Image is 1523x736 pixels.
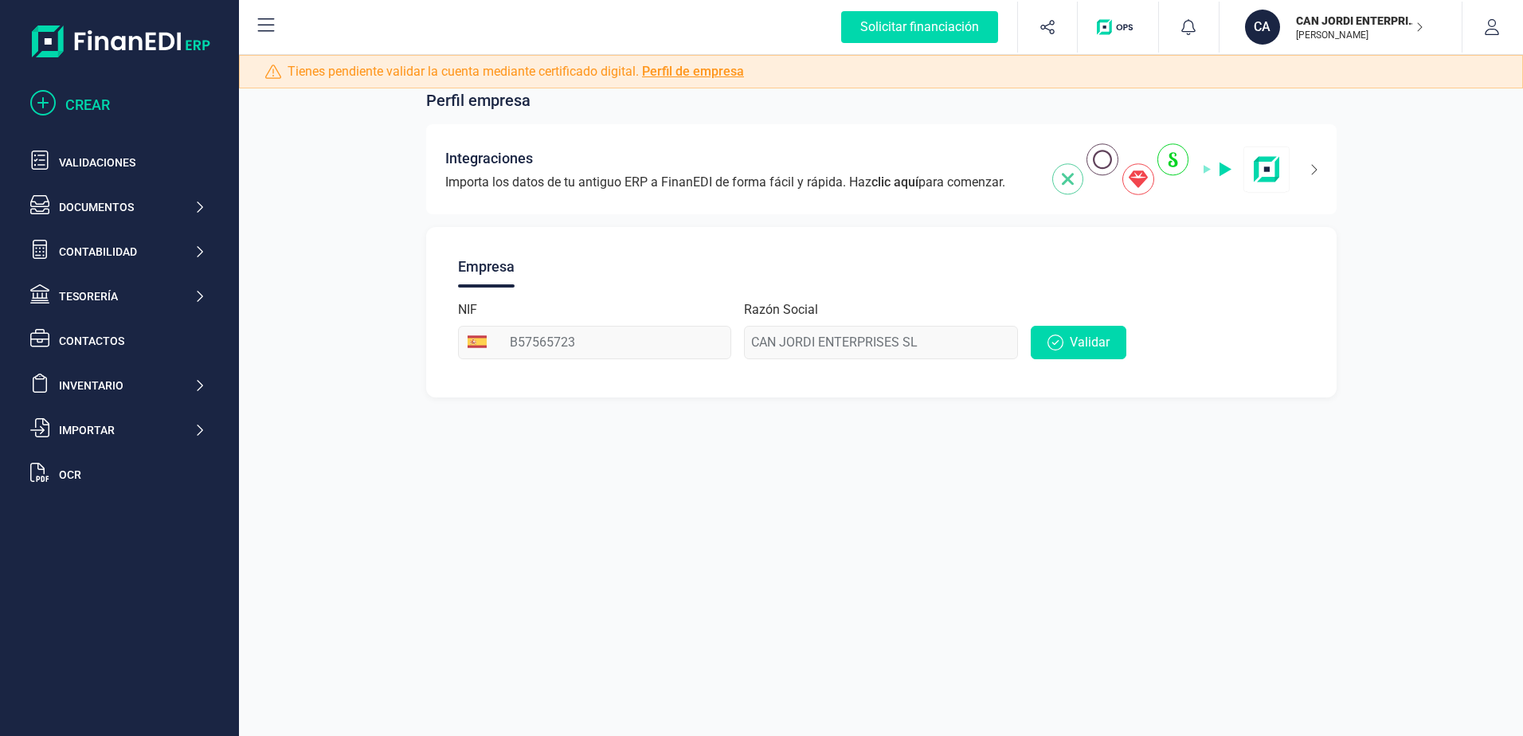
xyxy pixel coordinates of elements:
button: Logo de OPS [1087,2,1149,53]
img: integrations-img [1052,143,1290,195]
span: Integraciones [445,147,533,170]
div: Importar [59,422,194,438]
span: Tienes pendiente validar la cuenta mediante certificado digital. [288,62,744,81]
div: CREAR [65,94,206,116]
span: Perfil empresa [426,89,531,112]
p: [PERSON_NAME] [1296,29,1423,41]
label: NIF [458,300,477,319]
div: CA [1245,10,1280,45]
div: Contactos [59,333,206,349]
button: Solicitar financiación [822,2,1017,53]
a: Perfil de empresa [642,64,744,79]
div: OCR [59,467,206,483]
div: Documentos [59,199,194,215]
div: Solicitar financiación [841,11,998,43]
img: Logo Finanedi [32,25,210,57]
div: Validaciones [59,155,206,170]
span: Validar [1070,333,1110,352]
div: Tesorería [59,288,194,304]
div: Contabilidad [59,244,194,260]
div: Inventario [59,378,194,393]
button: CACAN JORDI ENTERPRISES SL[PERSON_NAME] [1239,2,1443,53]
div: Empresa [458,246,515,288]
span: Importa los datos de tu antiguo ERP a FinanEDI de forma fácil y rápida. Haz para comenzar. [445,173,1005,192]
p: CAN JORDI ENTERPRISES SL [1296,13,1423,29]
button: Validar [1031,326,1126,359]
label: Razón Social [744,300,818,319]
img: Logo de OPS [1097,19,1139,35]
span: clic aquí [871,174,918,190]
